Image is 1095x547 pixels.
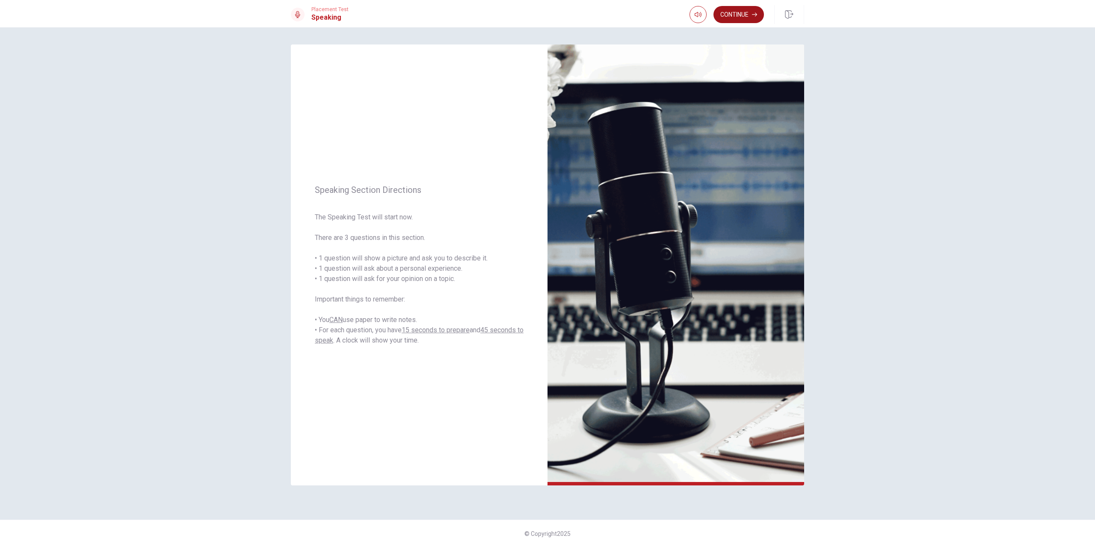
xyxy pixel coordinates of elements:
span: Placement Test [311,6,349,12]
span: The Speaking Test will start now. There are 3 questions in this section. • 1 question will show a... [315,212,524,346]
u: CAN [329,316,343,324]
u: 45 seconds to speak [315,326,524,344]
button: Continue [713,6,764,23]
u: 15 seconds to prepare [402,326,470,334]
img: speaking intro [547,44,804,485]
h1: Speaking [311,12,349,23]
span: © Copyright 2025 [524,530,571,537]
span: Speaking Section Directions [315,185,524,195]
